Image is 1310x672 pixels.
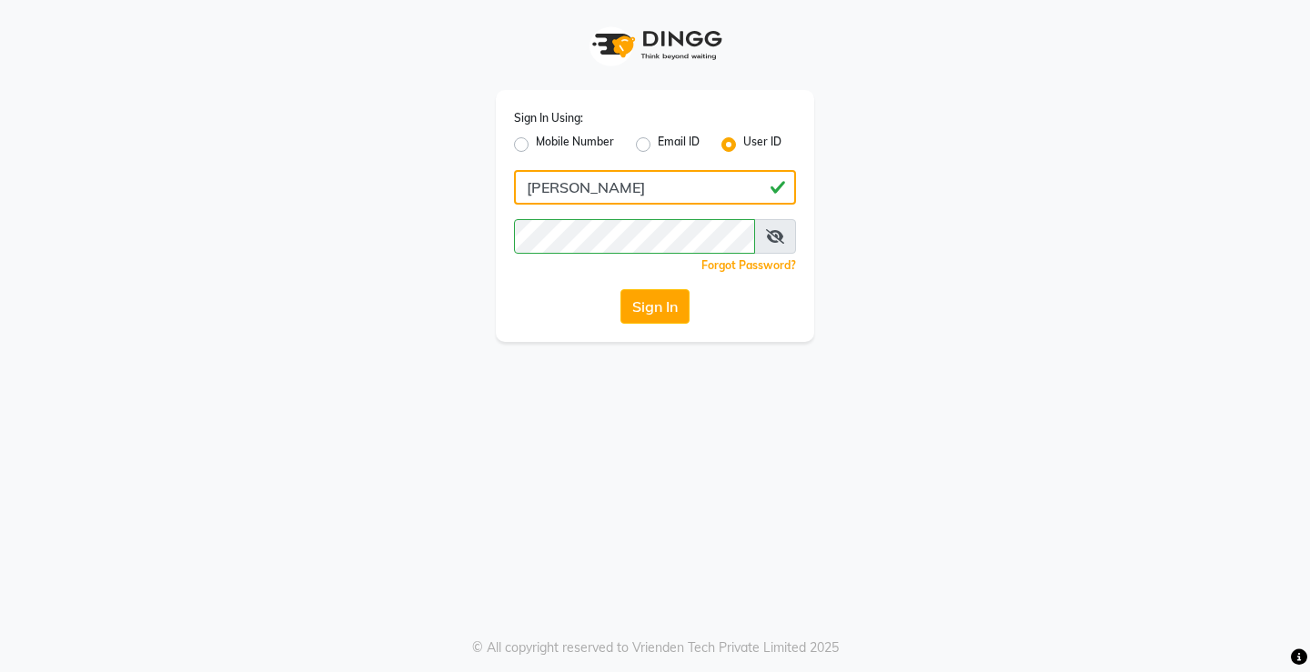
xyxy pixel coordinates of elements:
button: Sign In [620,289,690,324]
label: User ID [743,134,781,155]
input: Username [514,219,755,254]
label: Sign In Using: [514,110,583,126]
label: Mobile Number [536,134,614,155]
a: Forgot Password? [701,258,796,272]
img: logo1.svg [582,18,728,72]
input: Username [514,170,796,205]
label: Email ID [658,134,700,155]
